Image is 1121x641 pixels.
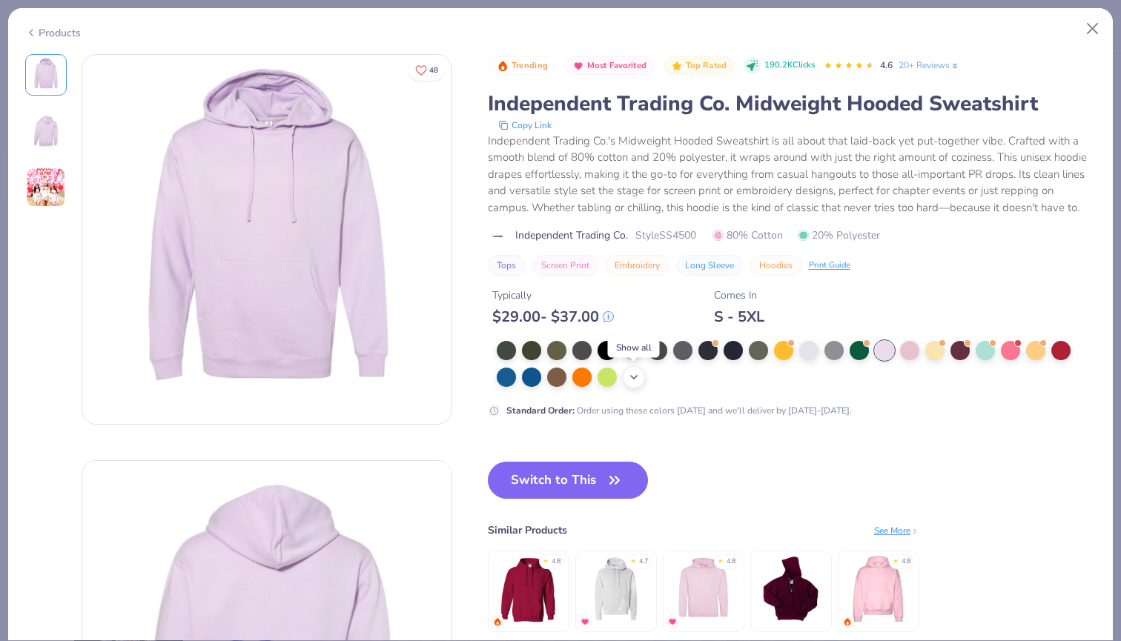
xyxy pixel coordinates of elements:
[488,462,649,499] button: Switch to This
[492,308,614,326] div: $ 29.00 - $ 37.00
[750,255,801,276] button: Hoodies
[489,56,556,76] button: Badge Button
[902,557,910,567] div: 4.8
[664,56,735,76] button: Badge Button
[676,255,743,276] button: Long Sleeve
[429,67,438,74] span: 48
[635,227,696,243] span: Style SS4500
[824,54,874,78] div: 4.6 Stars
[712,227,783,243] span: 80% Cotton
[630,557,636,562] div: ★
[798,227,880,243] span: 20% Polyester
[1079,15,1107,43] button: Close
[718,557,724,562] div: ★
[899,59,960,72] a: 20+ Reviews
[488,133,1097,216] div: Independent Trading Co.'s Midweight Hooded Sweatshirt is all about that laid-back yet put-togethe...
[809,259,850,272] div: Print Guide
[506,404,852,417] div: Order using these colors [DATE] and we'll deliver by [DATE]-[DATE].
[686,62,727,70] span: Top Rated
[512,62,548,70] span: Trending
[488,90,1097,118] div: Independent Trading Co. Midweight Hooded Sweatshirt
[488,522,567,538] div: Similar Products
[515,227,628,243] span: Independent Trading Co.
[893,557,899,562] div: ★
[409,59,445,81] button: Like
[492,288,614,303] div: Typically
[843,554,913,624] img: Fresh Prints Boston Heavyweight Hoodie
[764,59,815,72] span: 190.2K Clicks
[608,337,660,358] div: Show all
[714,308,764,326] div: S - 5XL
[581,554,651,624] img: Hanes Unisex 7.8 Oz. Ecosmart 50/50 Pullover Hooded Sweatshirt
[587,62,647,70] span: Most Favorited
[552,557,560,567] div: 4.8
[727,557,735,567] div: 4.8
[488,255,525,276] button: Tops
[493,617,502,626] img: trending.gif
[668,554,738,624] img: Just Hoods By AWDis Men's 80/20 Midweight College Hooded Sweatshirt
[493,554,563,624] img: Gildan Adult Heavy Blend 8 Oz. 50/50 Hooded Sweatshirt
[532,255,598,276] button: Screen Print
[506,405,575,416] strong: Standard Order :
[488,230,508,242] img: brand logo
[494,118,556,133] button: copy to clipboard
[82,55,452,424] img: Front
[26,167,66,207] img: User generated content
[639,557,648,567] div: 4.7
[565,56,655,76] button: Badge Button
[543,557,549,562] div: ★
[28,113,64,149] img: Back
[880,59,893,71] span: 4.6
[497,60,509,72] img: Trending sort
[714,288,764,303] div: Comes In
[28,57,64,93] img: Front
[843,617,852,626] img: trending.gif
[668,617,677,626] img: MostFav.gif
[572,60,584,72] img: Most Favorited sort
[581,617,589,626] img: MostFav.gif
[671,60,683,72] img: Top Rated sort
[755,554,826,624] img: Jerzees Youth 8 oz. NuBlend Fleece Full-Zip Hood
[874,524,919,537] div: See More
[25,25,81,41] div: Products
[606,255,669,276] button: Embroidery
